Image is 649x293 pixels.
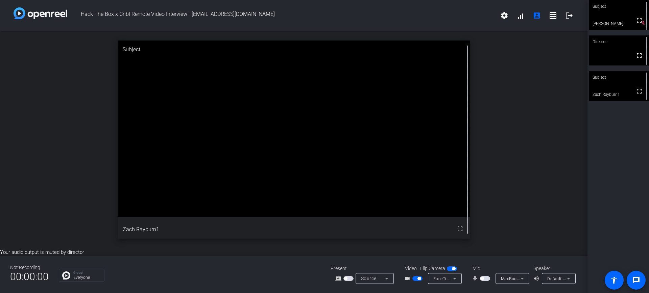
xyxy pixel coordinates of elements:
img: white-gradient.svg [14,7,67,19]
p: Everyone [73,275,101,279]
p: Group [73,271,101,274]
span: Flip Camera [420,265,445,272]
mat-icon: screen_share_outline [335,274,343,283]
mat-icon: fullscreen [635,87,643,95]
div: Subject [589,71,649,84]
mat-icon: settings [500,11,508,20]
div: Present [331,265,398,272]
mat-icon: account_box [533,11,541,20]
span: 00:00:00 [10,268,49,285]
mat-icon: grid_on [549,11,557,20]
mat-icon: mic_none [472,274,480,283]
button: signal_cellular_alt [512,7,529,24]
mat-icon: fullscreen [456,225,464,233]
div: Speaker [533,265,574,272]
span: Source [361,276,377,281]
mat-icon: logout [565,11,573,20]
mat-icon: fullscreen [635,52,643,60]
mat-icon: videocam_outline [404,274,412,283]
div: Mic [466,265,533,272]
mat-icon: accessibility [610,276,618,284]
img: Chat Icon [62,271,70,279]
span: MacBook Pro Microphone (Built-in) [501,276,570,281]
span: Video [405,265,417,272]
mat-icon: fullscreen [635,16,643,24]
span: FaceTime HD Camera (3A71:F4B5) [433,276,503,281]
span: Hack The Box x Cribl Remote Video Interview - [EMAIL_ADDRESS][DOMAIN_NAME] [67,7,496,24]
div: Director [589,35,649,48]
div: Subject [118,41,470,59]
mat-icon: message [632,276,640,284]
mat-icon: volume_up [533,274,542,283]
div: Not Recording [10,264,49,271]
